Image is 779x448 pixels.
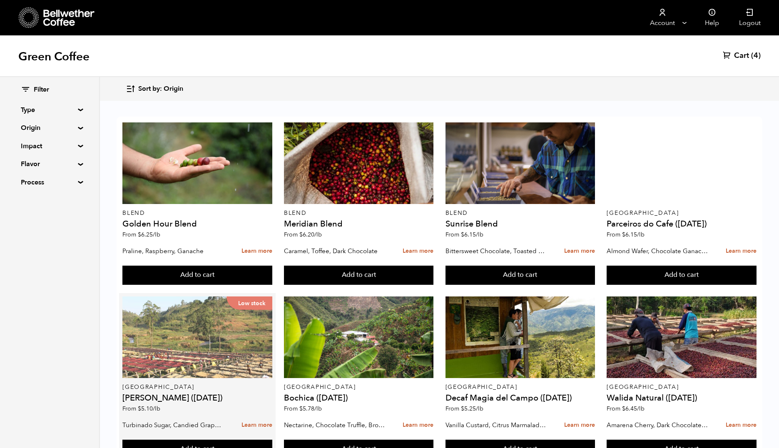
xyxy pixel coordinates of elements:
[637,405,645,413] span: /lb
[445,220,595,228] h4: Sunrise Blend
[284,405,322,413] span: From
[726,242,757,260] a: Learn more
[126,79,183,99] button: Sort by: Origin
[445,245,547,257] p: Bittersweet Chocolate, Toasted Marshmallow, Candied Orange, Praline
[622,405,645,413] bdi: 6.45
[122,220,272,228] h4: Golden Hour Blend
[21,105,78,115] summary: Type
[622,231,645,239] bdi: 6.15
[564,416,595,434] a: Learn more
[607,231,645,239] span: From
[607,405,645,413] span: From
[284,220,433,228] h4: Meridian Blend
[445,266,595,285] button: Add to cart
[21,141,78,151] summary: Impact
[607,266,756,285] button: Add to cart
[284,266,433,285] button: Add to cart
[299,231,303,239] span: $
[445,405,483,413] span: From
[122,245,224,257] p: Praline, Raspberry, Ganache
[726,416,757,434] a: Learn more
[284,394,433,402] h4: Bochica ([DATE])
[607,419,708,431] p: Amarena Cherry, Dark Chocolate, Hibiscus
[607,245,708,257] p: Almond Wafer, Chocolate Ganache, Bing Cherry
[138,405,141,413] span: $
[607,394,756,402] h4: Walida Natural ([DATE])
[21,177,78,187] summary: Process
[461,405,483,413] bdi: 5.25
[622,231,625,239] span: $
[284,419,386,431] p: Nectarine, Chocolate Truffle, Brown Sugar
[226,296,272,310] p: Low stock
[723,51,761,61] a: Cart (4)
[138,231,160,239] bdi: 6.25
[461,231,464,239] span: $
[299,405,303,413] span: $
[461,405,464,413] span: $
[122,405,160,413] span: From
[284,231,322,239] span: From
[607,384,756,390] p: [GEOGRAPHIC_DATA]
[445,210,595,216] p: Blend
[122,394,272,402] h4: [PERSON_NAME] ([DATE])
[284,245,386,257] p: Caramel, Toffee, Dark Chocolate
[34,85,49,95] span: Filter
[153,231,160,239] span: /lb
[314,231,322,239] span: /lb
[21,123,78,133] summary: Origin
[138,85,183,94] span: Sort by: Origin
[445,419,547,431] p: Vanilla Custard, Citrus Marmalade, Caramel
[622,405,625,413] span: $
[476,231,483,239] span: /lb
[122,266,272,285] button: Add to cart
[138,231,141,239] span: $
[564,242,595,260] a: Learn more
[314,405,322,413] span: /lb
[403,416,433,434] a: Learn more
[122,296,272,378] a: Low stock
[122,419,224,431] p: Turbinado Sugar, Candied Grapefruit, Spiced Plum
[122,210,272,216] p: Blend
[299,405,322,413] bdi: 5.78
[299,231,322,239] bdi: 6.20
[461,231,483,239] bdi: 6.15
[607,210,756,216] p: [GEOGRAPHIC_DATA]
[445,394,595,402] h4: Decaf Magia del Campo ([DATE])
[445,231,483,239] span: From
[122,231,160,239] span: From
[607,220,756,228] h4: Parceiros do Cafe ([DATE])
[445,384,595,390] p: [GEOGRAPHIC_DATA]
[284,210,433,216] p: Blend
[751,51,761,61] span: (4)
[138,405,160,413] bdi: 5.10
[241,242,272,260] a: Learn more
[476,405,483,413] span: /lb
[18,49,90,64] h1: Green Coffee
[734,51,749,61] span: Cart
[153,405,160,413] span: /lb
[241,416,272,434] a: Learn more
[403,242,433,260] a: Learn more
[122,384,272,390] p: [GEOGRAPHIC_DATA]
[284,384,433,390] p: [GEOGRAPHIC_DATA]
[637,231,645,239] span: /lb
[21,159,78,169] summary: Flavor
